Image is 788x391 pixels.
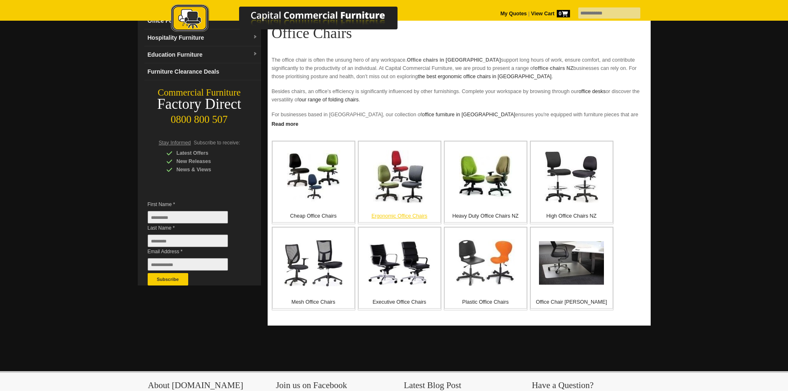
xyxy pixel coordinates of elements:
div: News & Views [166,166,245,174]
p: Mesh Office Chairs [273,298,354,306]
img: Plastic Office Chairs [455,240,515,286]
a: the best ergonomic office chairs in [GEOGRAPHIC_DATA] [418,74,551,79]
a: office desks [578,89,606,94]
img: Office Chair Mats [539,241,604,285]
button: Subscribe [148,273,188,285]
div: Commercial Furniture [138,87,261,98]
a: office furniture in [GEOGRAPHIC_DATA] [422,112,515,118]
p: High Office Chairs NZ [531,212,613,220]
span: First Name * [148,200,240,209]
a: Capital Commercial Furniture Logo [148,4,438,37]
a: Office Furnituredropdown [144,12,261,29]
a: High Office Chairs NZ High Office Chairs NZ [530,141,613,224]
span: Subscribe to receive: [194,140,240,146]
a: Click to read more [268,118,651,128]
a: Furniture Clearance Deals [144,63,261,80]
a: Mesh Office Chairs Mesh Office Chairs [272,227,355,310]
p: For businesses based in [GEOGRAPHIC_DATA], our collection of ensures you're equipped with furnitu... [272,110,647,135]
p: Plastic Office Chairs [445,298,527,306]
img: High Office Chairs NZ [545,151,599,203]
span: 0 [557,10,570,17]
a: our range of folding chairs [299,97,359,103]
p: Ergonomic Office Chairs [359,212,441,220]
div: Factory Direct [138,98,261,110]
img: Ergonomic Office Chairs [373,150,426,203]
a: Cheap Office Chairs Cheap Office Chairs [272,141,355,224]
p: The office chair is often the unsung hero of any workspace. support long hours of work, ensure co... [272,56,647,81]
img: dropdown [253,52,258,57]
a: My Quotes [501,11,527,17]
a: Plastic Office Chairs Plastic Office Chairs [444,227,527,310]
strong: office chairs NZ [534,65,573,71]
div: New Releases [166,157,245,166]
a: Office Chair Mats Office Chair [PERSON_NAME] [530,227,613,310]
input: Last Name * [148,235,228,247]
input: Email Address * [148,258,228,271]
a: Executive Office Chairs Executive Office Chairs [358,227,441,310]
p: Cheap Office Chairs [273,212,354,220]
h1: Office Chairs [272,25,647,41]
a: Heavy Duty Office Chairs NZ Heavy Duty Office Chairs NZ [444,141,527,224]
input: First Name * [148,211,228,223]
div: Latest Offers [166,149,245,157]
p: Heavy Duty Office Chairs NZ [445,212,527,220]
p: Besides chairs, an office's efficiency is significantly influenced by other furnishings. Complete... [272,87,647,104]
div: 0800 800 507 [138,110,261,125]
p: Office Chair [PERSON_NAME] [531,298,613,306]
img: Heavy Duty Office Chairs NZ [459,150,512,203]
img: Capital Commercial Furniture Logo [148,4,438,34]
span: Last Name * [148,224,240,232]
span: Stay Informed [159,140,191,146]
strong: Office chairs in [GEOGRAPHIC_DATA] [407,57,501,63]
a: View Cart0 [529,11,570,17]
img: Cheap Office Chairs [287,150,340,203]
span: Email Address * [148,247,240,256]
a: Hospitality Furnituredropdown [144,29,261,46]
a: Education Furnituredropdown [144,46,261,63]
img: Executive Office Chairs [368,240,431,285]
img: Mesh Office Chairs [284,239,343,286]
p: Executive Office Chairs [359,298,441,306]
a: Ergonomic Office Chairs Ergonomic Office Chairs [358,141,441,224]
strong: View Cart [531,11,570,17]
